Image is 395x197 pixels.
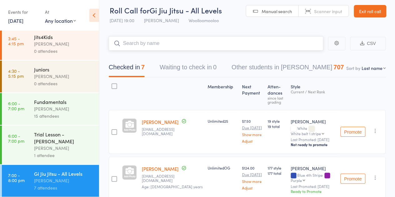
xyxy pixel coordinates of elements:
[189,17,219,23] span: Woolloomooloo
[34,131,94,145] div: Trial Lesson - [PERSON_NAME]
[340,174,365,184] button: Promote
[242,165,263,190] div: $124.00
[265,80,288,107] div: Atten­dances
[354,5,386,17] a: Exit roll call
[45,7,76,17] div: At
[2,28,99,60] a: 3:45 -4:15 pmJits4Kids[PERSON_NAME]0 attendees
[34,66,94,73] div: Juniors
[2,126,99,164] a: 6:00 -7:00 pmTrial Lesson - [PERSON_NAME][PERSON_NAME]1 attendee
[267,118,285,124] span: 19 style
[8,68,24,78] time: 4:30 - 5:15 pm
[291,165,335,171] div: [PERSON_NAME]
[34,105,94,112] div: [PERSON_NAME]
[34,40,94,47] div: [PERSON_NAME]
[2,93,99,125] a: 6:00 -7:00 pmFundamentals[PERSON_NAME]15 attendees
[160,61,216,77] button: Waiting to check in0
[291,184,335,189] small: Last Promoted: [DATE]
[208,165,237,170] div: UnlimitedOG
[205,80,239,107] div: Membership
[288,80,338,107] div: Style
[314,8,342,14] span: Scanner input
[242,186,263,190] a: Adjust
[8,36,24,46] time: 3:45 - 4:15 pm
[34,170,94,177] div: Gi Jiu Jitsu - All Levels
[213,64,216,71] div: 0
[8,17,23,24] a: [DATE]
[34,47,94,55] div: 0 attendees
[142,127,203,136] small: mohamedalzaabi2017@gmail.com
[34,73,94,80] div: [PERSON_NAME]
[34,80,94,87] div: 0 attendees
[291,131,321,135] div: White belt 1 stripe
[141,64,145,71] div: 7
[291,126,335,135] div: White
[350,37,386,50] button: CSV
[45,17,76,24] div: Any location
[267,96,285,104] div: since last grading
[267,170,285,176] span: 177 total
[242,118,263,143] div: $7.50
[242,139,263,143] a: Adjust
[362,65,383,71] div: Last name
[8,7,39,17] div: Events for
[34,145,94,152] div: [PERSON_NAME]
[144,17,179,23] span: [PERSON_NAME]
[8,101,24,111] time: 6:00 - 7:00 pm
[34,177,94,184] div: [PERSON_NAME]
[8,133,24,143] time: 6:00 - 7:00 pm
[109,36,323,51] input: Search by name
[142,174,203,183] small: matto_jacko@hotmail.com
[110,17,134,23] span: [DATE] 19:00
[291,173,335,182] div: Blue 4th Stripe
[267,165,285,170] span: 177 style
[291,178,302,182] div: Purple
[208,118,237,124] div: Unlimited25
[242,132,263,136] a: Show more
[110,5,150,15] span: Roll Call for
[2,165,99,197] a: 7:00 -8:00 pmGi Jiu Jitsu - All Levels[PERSON_NAME]7 attendees
[142,119,179,125] a: [PERSON_NAME]
[291,137,335,142] small: Last Promoted: [DATE]
[34,184,94,191] div: 7 attendees
[34,98,94,105] div: Fundamentals
[242,172,263,177] small: Due [DATE]
[142,165,179,172] a: [PERSON_NAME]
[291,142,335,147] div: Not ready to promote
[333,64,344,71] div: 707
[242,179,263,183] a: Show more
[291,90,335,94] div: Current / Next Rank
[346,65,360,71] label: Sort by
[291,118,335,125] div: [PERSON_NAME]
[239,80,265,107] div: Next Payment
[231,61,344,77] button: Other students in [PERSON_NAME]707
[109,61,145,77] button: Checked in7
[8,173,25,183] time: 7:00 - 8:00 pm
[34,33,94,40] div: Jits4Kids
[2,61,99,92] a: 4:30 -5:15 pmJuniors[PERSON_NAME]0 attendees
[150,5,222,15] span: Gi Jiu Jitsu - All Levels
[34,112,94,120] div: 15 attendees
[291,189,335,194] div: Ready to Promote
[340,127,365,137] button: Promote
[34,152,94,159] div: 1 attendee
[242,126,263,130] small: Due [DATE]
[267,124,285,129] span: 19 total
[142,184,203,189] span: Age: [DEMOGRAPHIC_DATA] years
[262,8,292,14] span: Manual search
